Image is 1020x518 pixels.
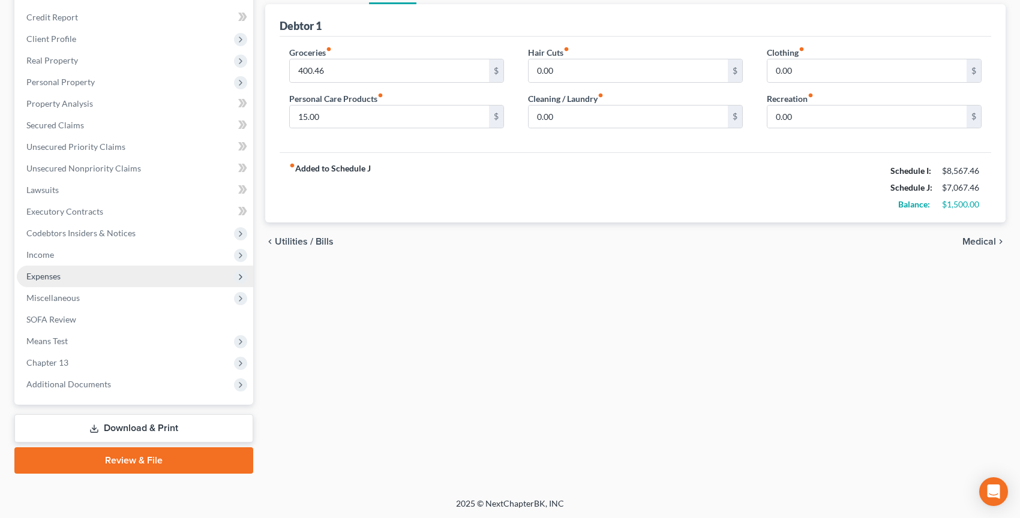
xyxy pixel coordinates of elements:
[26,77,95,87] span: Personal Property
[265,237,334,246] button: chevron_left Utilities / Bills
[26,206,103,216] span: Executory Contracts
[26,228,136,238] span: Codebtors Insiders & Notices
[808,92,814,98] i: fiber_manual_record
[529,59,728,82] input: --
[26,120,84,130] span: Secured Claims
[17,309,253,330] a: SOFA Review
[489,59,503,82] div: $
[26,314,76,324] span: SOFA Review
[489,106,503,128] div: $
[942,198,982,210] div: $1,500.00
[26,141,125,152] span: Unsecured Priority Claims
[996,237,1006,246] i: chevron_right
[265,237,275,246] i: chevron_left
[289,162,371,213] strong: Added to Schedule J
[767,46,805,59] label: Clothing
[767,92,814,105] label: Recreation
[290,106,489,128] input: --
[767,59,967,82] input: --
[979,477,1008,506] div: Open Intercom Messenger
[17,179,253,201] a: Lawsuits
[26,12,78,22] span: Credit Report
[26,271,61,281] span: Expenses
[962,237,1006,246] button: Medical chevron_right
[17,136,253,158] a: Unsecured Priority Claims
[289,46,332,59] label: Groceries
[290,59,489,82] input: --
[767,106,967,128] input: --
[26,55,78,65] span: Real Property
[26,293,80,303] span: Miscellaneous
[728,59,742,82] div: $
[26,357,68,368] span: Chapter 13
[14,447,253,474] a: Review & File
[26,163,141,173] span: Unsecured Nonpriority Claims
[17,201,253,222] a: Executory Contracts
[17,93,253,115] a: Property Analysis
[14,414,253,442] a: Download & Print
[528,92,604,105] label: Cleaning / Laundry
[26,185,59,195] span: Lawsuits
[942,182,982,194] div: $7,067.46
[289,162,295,168] i: fiber_manual_record
[280,19,322,33] div: Debtor 1
[962,237,996,246] span: Medical
[26,249,54,260] span: Income
[728,106,742,128] div: $
[529,106,728,128] input: --
[26,98,93,109] span: Property Analysis
[26,34,76,44] span: Client Profile
[563,46,569,52] i: fiber_manual_record
[26,336,68,346] span: Means Test
[377,92,383,98] i: fiber_manual_record
[890,165,931,176] strong: Schedule I:
[967,59,981,82] div: $
[275,237,334,246] span: Utilities / Bills
[942,165,982,177] div: $8,567.46
[326,46,332,52] i: fiber_manual_record
[17,115,253,136] a: Secured Claims
[598,92,604,98] i: fiber_manual_record
[967,106,981,128] div: $
[528,46,569,59] label: Hair Cuts
[799,46,805,52] i: fiber_manual_record
[26,379,111,389] span: Additional Documents
[898,199,930,209] strong: Balance:
[289,92,383,105] label: Personal Care Products
[890,182,932,192] strong: Schedule J:
[17,158,253,179] a: Unsecured Nonpriority Claims
[17,7,253,28] a: Credit Report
